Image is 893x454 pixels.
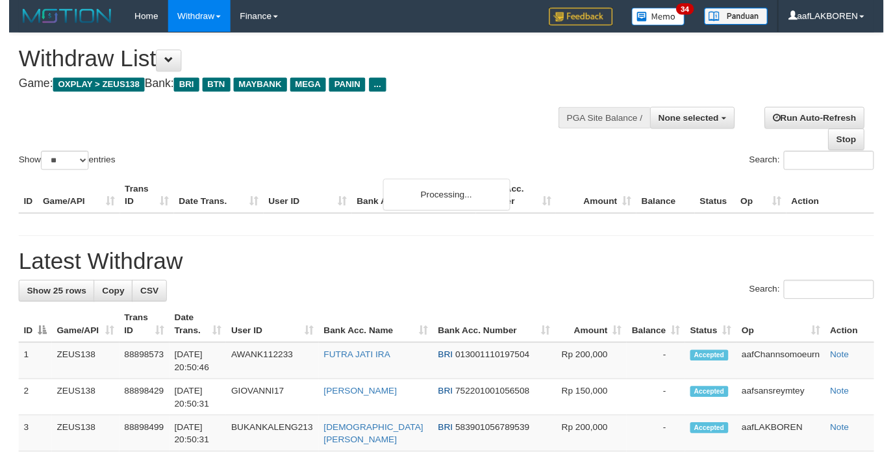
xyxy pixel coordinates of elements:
[10,286,87,308] a: Show 25 rows
[833,312,883,349] th: Action
[10,154,108,173] label: Show entries
[477,181,559,218] th: Bank Acc. Number
[756,286,883,305] label: Search:
[743,349,833,387] td: aafChannsomoeurn
[456,357,532,367] span: Copy 013001110197504 to clipboard
[10,181,29,218] th: ID
[287,79,324,94] span: MEGA
[743,312,833,349] th: Op: activate to sort column ascending
[125,286,161,308] a: CSV
[663,115,725,125] span: None selected
[112,387,164,424] td: 88898429
[45,79,138,94] span: OXPLAY > ZEUS138
[557,349,631,387] td: Rp 200,000
[742,181,794,218] th: Op
[10,312,44,349] th: ID: activate to sort column descending
[112,349,164,387] td: 88898573
[168,79,194,94] span: BRI
[551,8,616,26] img: Feedback.jpg
[838,394,858,404] a: Note
[838,357,858,367] a: Note
[794,181,883,218] th: Action
[710,8,775,25] img: panduan.png
[95,292,118,302] span: Copy
[134,292,153,302] span: CSV
[164,387,221,424] td: [DATE] 20:50:31
[44,349,112,387] td: ZEUS138
[836,131,874,153] a: Stop
[557,387,631,424] td: Rp 150,000
[791,154,883,173] input: Search:
[382,183,512,215] div: Processing...
[696,431,735,442] span: Accepted
[696,357,735,368] span: Accepted
[631,312,690,349] th: Balance: activate to sort column ascending
[655,109,741,131] button: None selected
[368,79,385,94] span: ...
[164,349,221,387] td: [DATE] 20:50:46
[456,431,532,441] span: Copy 583901056789539 to clipboard
[10,387,44,424] td: 2
[10,47,583,73] h1: Withdraw List
[838,431,858,441] a: Note
[197,79,226,94] span: BTN
[681,3,699,15] span: 34
[321,357,390,367] a: FUTRA JATI IRA
[791,286,883,305] input: Search:
[164,312,221,349] th: Date Trans.: activate to sort column ascending
[561,109,655,131] div: PGA Site Balance /
[743,387,833,424] td: aafsansreymtey
[10,6,108,26] img: MOTION_logo.png
[44,387,112,424] td: ZEUS138
[433,312,557,349] th: Bank Acc. Number: activate to sort column ascending
[559,181,640,218] th: Amount
[32,154,81,173] select: Showentries
[229,79,284,94] span: MAYBANK
[438,431,453,441] span: BRI
[221,349,316,387] td: AWANK112233
[321,394,396,404] a: [PERSON_NAME]
[438,394,453,404] span: BRI
[690,312,743,349] th: Status: activate to sort column ascending
[438,357,453,367] span: BRI
[640,181,700,218] th: Balance
[10,349,44,387] td: 1
[112,312,164,349] th: Trans ID: activate to sort column ascending
[44,312,112,349] th: Game/API: activate to sort column ascending
[636,8,690,26] img: Button%20Memo.svg
[327,79,364,94] span: PANIN
[321,431,423,454] a: [DEMOGRAPHIC_DATA][PERSON_NAME]
[631,387,690,424] td: -
[350,181,477,218] th: Bank Acc. Name
[700,181,742,218] th: Status
[756,154,883,173] label: Search:
[18,292,79,302] span: Show 25 rows
[29,181,113,218] th: Game/API
[10,254,883,280] h1: Latest Withdraw
[456,394,532,404] span: Copy 752201001056508 to clipboard
[168,181,260,218] th: Date Trans.
[113,181,168,218] th: Trans ID
[696,394,735,405] span: Accepted
[221,312,316,349] th: User ID: activate to sort column ascending
[772,109,874,131] a: Run Auto-Refresh
[86,286,126,308] a: Copy
[10,79,583,92] h4: Game: Bank:
[221,387,316,424] td: GIOVANNI17
[316,312,433,349] th: Bank Acc. Name: activate to sort column ascending
[260,181,350,218] th: User ID
[631,349,690,387] td: -
[557,312,631,349] th: Amount: activate to sort column ascending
